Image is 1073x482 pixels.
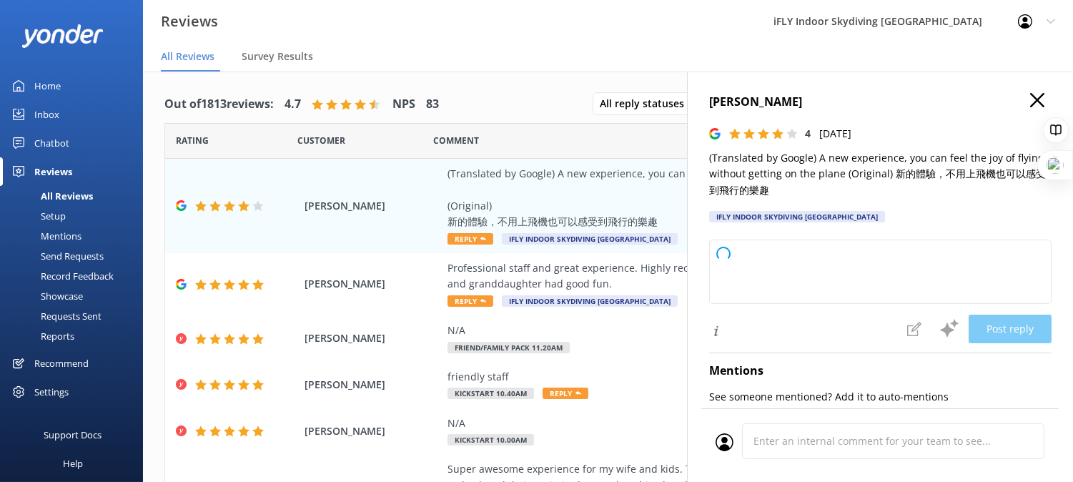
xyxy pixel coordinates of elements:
span: All Reviews [161,49,214,64]
span: iFLY Indoor Skydiving [GEOGRAPHIC_DATA] [502,295,678,307]
img: user_profile.svg [716,433,733,451]
a: Send Requests [9,246,143,266]
p: (Translated by Google) A new experience, you can feel the joy of flying without getting on the pl... [709,150,1052,198]
div: iFLY Indoor Skydiving [GEOGRAPHIC_DATA] [709,211,885,222]
div: Reports [9,326,74,346]
h3: Reviews [161,10,218,33]
div: N/A [448,415,954,431]
div: Help [63,449,83,478]
span: Reply [448,233,493,245]
div: Send Requests [9,246,104,266]
a: Record Feedback [9,266,143,286]
div: N/A [448,323,954,338]
span: Date [176,134,209,147]
span: All reply statuses [600,96,693,112]
a: Mentions [9,226,143,246]
span: iFLY Indoor Skydiving [GEOGRAPHIC_DATA] [502,233,678,245]
span: Reply [448,295,493,307]
a: Reports [9,326,143,346]
span: Survey Results [242,49,313,64]
div: Home [34,72,61,100]
div: Inbox [34,100,59,129]
div: Mentions [9,226,81,246]
h4: 83 [426,95,439,114]
div: Recommend [34,349,89,378]
div: Showcase [9,286,83,306]
div: friendly staff [448,369,954,385]
div: Setup [9,206,66,226]
span: Kickstart 10.00am [448,434,534,446]
div: Support Docs [44,420,102,449]
span: Reply [543,388,588,399]
span: [PERSON_NAME] [305,198,440,214]
img: yonder-white-logo.png [21,24,104,48]
div: Chatbot [34,129,69,157]
span: [PERSON_NAME] [305,423,440,439]
div: Reviews [34,157,72,186]
h4: Out of 1813 reviews: [164,95,274,114]
button: Close [1030,93,1044,109]
a: All Reviews [9,186,143,206]
h4: [PERSON_NAME] [709,93,1052,112]
span: Date [297,134,345,147]
span: Friend/Family Pack 11.20am [448,342,570,353]
div: Settings [34,378,69,406]
span: 4 [805,127,811,140]
p: [DATE] [819,126,851,142]
span: [PERSON_NAME] [305,330,440,346]
div: All Reviews [9,186,93,206]
span: Question [433,134,479,147]
h4: NPS [392,95,415,114]
div: Requests Sent [9,306,102,326]
div: Record Feedback [9,266,114,286]
span: [PERSON_NAME] [305,377,440,393]
div: (Translated by Google) A new experience, you can feel the joy of flying without getting on the pl... [448,166,954,230]
h4: 4.7 [285,95,301,114]
h4: Mentions [709,362,1052,380]
div: Professional staff and great experience. Highly recommended for all ages. Me (69 Years), my daugh... [448,260,954,292]
span: [PERSON_NAME] [305,276,440,292]
p: See someone mentioned? Add it to auto-mentions [709,389,1052,405]
a: Setup [9,206,143,226]
a: Requests Sent [9,306,143,326]
span: Kickstart 10.40am [448,388,534,399]
a: Showcase [9,286,143,306]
